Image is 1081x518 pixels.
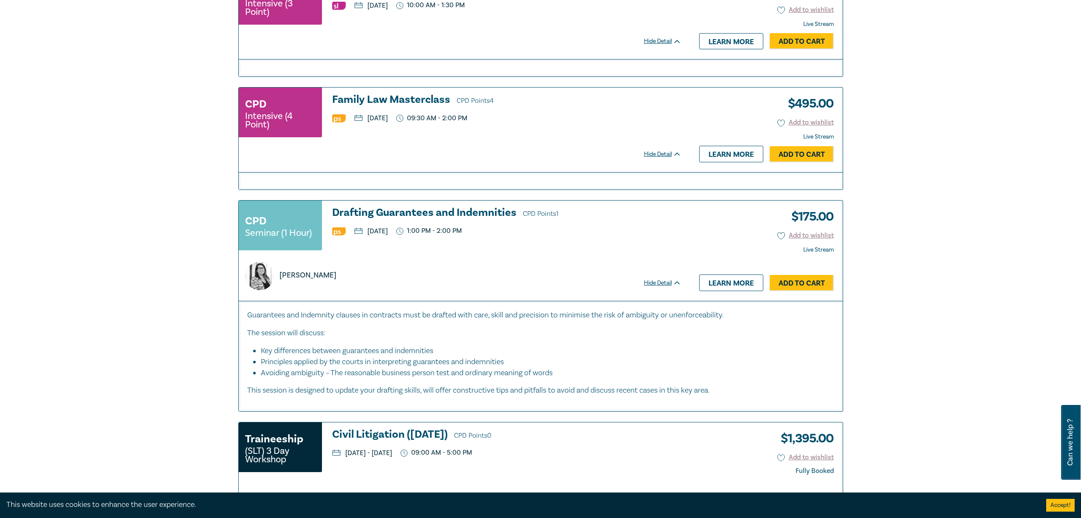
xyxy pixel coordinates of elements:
[396,114,468,122] p: 09:30 AM - 2:00 PM
[247,328,834,339] p: The session will discuss:
[246,262,274,290] img: https://s3.ap-southeast-2.amazonaws.com/leo-cussen-store-production-content/Contacts/Caroline%20S...
[401,449,472,457] p: 09:00 AM - 5:00 PM
[261,368,834,379] li: Avoiding ambiguity – The reasonable business person test and ordinary meaning of words
[1066,410,1074,475] span: Can we help ?
[785,207,834,226] h3: $ 175.00
[332,207,681,220] a: Drafting Guarantees and Indemnities CPD Points1
[247,310,834,321] p: Guarantees and Indemnity clauses in contracts must be drafted with care, skill and precision to m...
[332,429,757,442] a: Civil Litigation ([DATE]) CPD Points0
[454,431,491,440] span: CPD Points 0
[777,231,834,241] button: Add to wishlist
[803,246,834,254] strong: Live Stream
[396,227,462,235] p: 1:00 PM - 2:00 PM
[332,94,681,107] a: Family Law Masterclass CPD Points4
[774,429,834,448] h3: $ 1,395.00
[261,345,826,357] li: Key differences between guarantees and indemnities
[699,33,763,49] a: Learn more
[245,213,266,229] h3: CPD
[354,2,388,9] p: [DATE]
[699,146,763,162] a: Learn more
[332,429,757,442] h3: Civil Litigation ([DATE])
[354,228,388,235] p: [DATE]
[396,1,465,9] p: 10:00 AM - 1:30 PM
[777,118,834,127] button: Add to wishlist
[457,96,494,105] span: CPD Points 4
[332,207,681,220] h3: Drafting Guarantees and Indemnities
[699,275,763,291] a: Learn more
[332,227,346,235] img: Professional Skills
[1046,499,1075,512] button: Accept cookies
[644,150,691,159] div: Hide Detail
[245,229,312,237] small: Seminar (1 Hour)
[332,114,346,122] img: Professional Skills
[803,20,834,28] strong: Live Stream
[770,33,834,49] a: Add to Cart
[279,270,336,281] p: [PERSON_NAME]
[770,146,834,162] a: Add to Cart
[332,94,681,107] h3: Family Law Masterclass
[332,2,346,10] img: Substantive Law
[796,467,834,475] div: Fully Booked
[777,5,834,15] button: Add to wishlist
[354,115,388,122] p: [DATE]
[644,279,691,287] div: Hide Detail
[332,450,392,456] p: [DATE] - [DATE]
[803,133,834,141] strong: Live Stream
[245,431,303,447] h3: Traineeship
[245,112,316,129] small: Intensive (4 Point)
[247,385,834,396] p: This session is designed to update your drafting skills, will offer constructive tips and pitfall...
[6,499,1033,510] div: This website uses cookies to enhance the user experience.
[770,275,834,291] a: Add to Cart
[245,447,316,464] small: (SLT) 3 Day Workshop
[523,209,559,218] span: CPD Points 1
[782,94,834,113] h3: $ 495.00
[777,453,834,462] button: Add to wishlist
[261,357,826,368] li: Principles applied by the courts in interpreting guarantees and indemnities
[245,96,266,112] h3: CPD
[644,37,691,45] div: Hide Detail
